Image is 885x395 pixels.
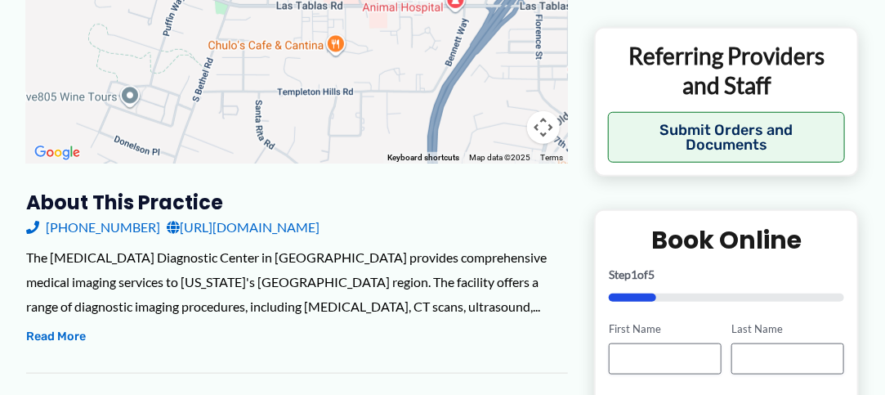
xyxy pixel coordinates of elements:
[527,111,560,144] button: Map camera controls
[387,152,459,164] button: Keyboard shortcuts
[26,190,568,215] h3: About this practice
[30,142,84,164] img: Google
[30,142,84,164] a: Open this area in Google Maps (opens a new window)
[540,153,563,162] a: Terms (opens in new tab)
[608,40,845,100] p: Referring Providers and Staff
[26,215,160,240] a: [PHONE_NUMBER]
[609,321,722,337] label: First Name
[608,112,845,163] button: Submit Orders and Documents
[609,269,844,281] p: Step of
[167,215,320,240] a: [URL][DOMAIN_NAME]
[648,267,655,281] span: 5
[609,224,844,256] h2: Book Online
[26,327,86,347] button: Read More
[469,153,530,162] span: Map data ©2025
[26,245,568,318] div: The [MEDICAL_DATA] Diagnostic Center in [GEOGRAPHIC_DATA] provides comprehensive medical imaging ...
[631,267,637,281] span: 1
[731,321,844,337] label: Last Name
